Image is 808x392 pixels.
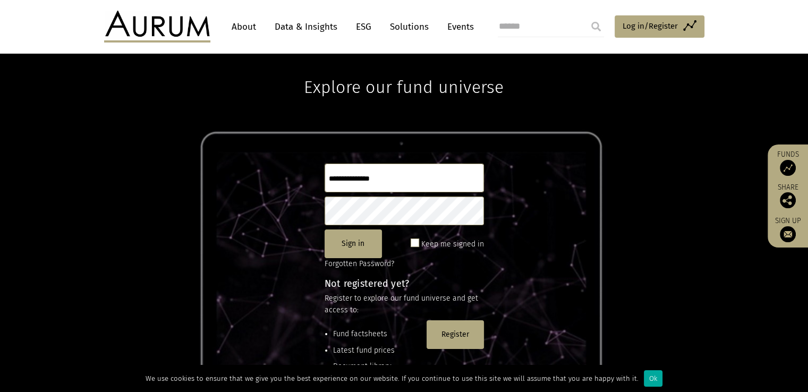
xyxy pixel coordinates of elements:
[421,238,484,251] label: Keep me signed in
[773,216,803,242] a: Sign up
[773,150,803,176] a: Funds
[780,226,796,242] img: Sign up to our newsletter
[351,17,377,37] a: ESG
[427,320,484,349] button: Register
[325,279,484,288] h4: Not registered yet?
[333,345,422,356] li: Latest fund prices
[325,293,484,317] p: Register to explore our fund universe and get access to:
[269,17,343,37] a: Data & Insights
[585,16,607,37] input: Submit
[644,370,662,387] div: Ok
[104,11,210,42] img: Aurum
[623,20,678,32] span: Log in/Register
[773,184,803,208] div: Share
[333,361,422,372] li: Document library
[780,160,796,176] img: Access Funds
[442,17,474,37] a: Events
[304,45,504,97] h1: Explore our fund universe
[226,17,261,37] a: About
[780,192,796,208] img: Share this post
[333,328,422,340] li: Fund factsheets
[615,15,704,38] a: Log in/Register
[325,229,382,258] button: Sign in
[325,259,394,268] a: Forgotten Password?
[385,17,434,37] a: Solutions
